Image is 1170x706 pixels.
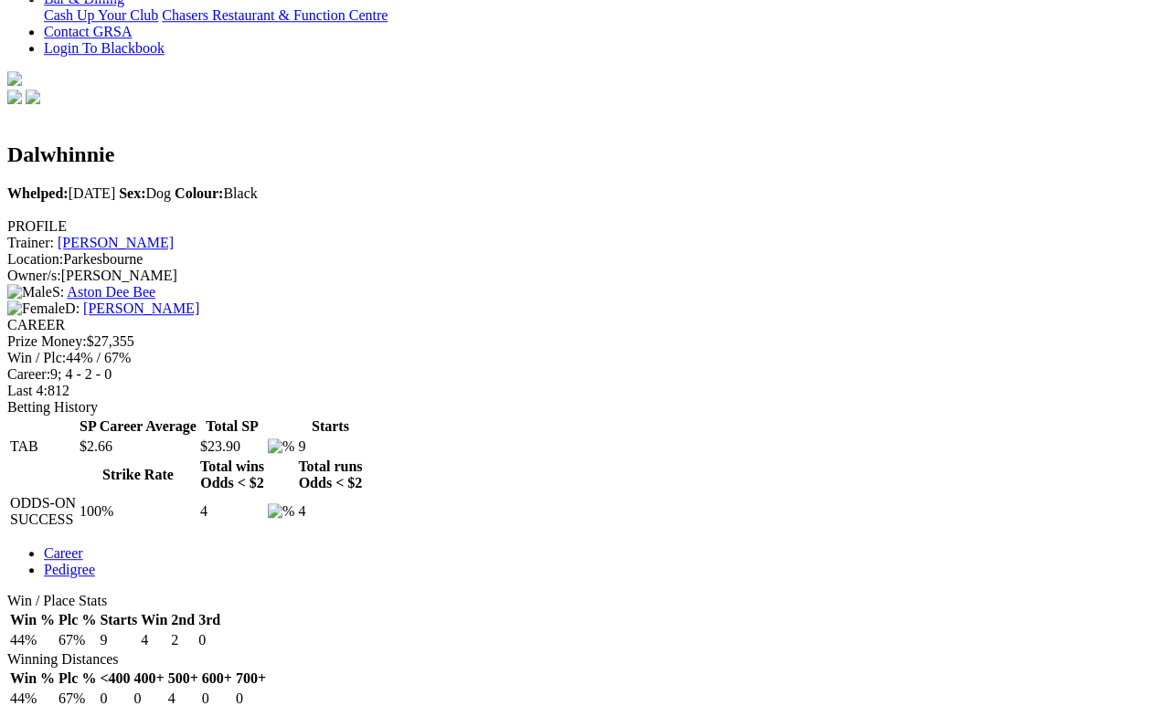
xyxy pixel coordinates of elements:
[7,90,22,104] img: facebook.svg
[44,7,1163,24] div: Bar & Dining
[170,611,196,629] th: 2nd
[7,284,64,300] span: S:
[9,494,77,529] td: ODDS-ON SUCCESS
[58,611,97,629] th: Plc %
[99,611,138,629] th: Starts
[7,651,1163,668] div: Winning Distances
[7,251,1163,268] div: Parkesbourne
[7,218,1163,235] div: PROFILE
[175,185,223,201] b: Colour:
[7,268,61,283] span: Owner/s:
[167,669,199,688] th: 500+
[199,437,265,456] td: $23.90
[297,417,363,436] th: Starts
[7,333,1163,350] div: $27,355
[7,251,63,267] span: Location:
[7,333,87,349] span: Prize Money:
[9,669,56,688] th: Win %
[7,366,50,382] span: Career:
[9,611,56,629] th: Win %
[44,545,83,561] a: Career
[7,366,1163,383] div: 9; 4 - 2 - 0
[79,437,197,456] td: $2.66
[119,185,171,201] span: Dog
[7,300,65,317] img: Female
[58,631,97,649] td: 67%
[140,611,168,629] th: Win
[197,631,221,649] td: 0
[44,40,165,56] a: Login To Blackbook
[7,185,69,201] b: Whelped:
[67,284,155,300] a: Aston Dee Bee
[7,71,22,86] img: logo-grsa-white.png
[7,235,54,250] span: Trainer:
[26,90,40,104] img: twitter.svg
[9,631,56,649] td: 44%
[7,284,52,300] img: Male
[7,383,48,398] span: Last 4:
[9,437,77,456] td: TAB
[7,350,1163,366] div: 44% / 67%
[7,268,1163,284] div: [PERSON_NAME]
[7,300,80,316] span: D:
[79,494,197,529] td: 100%
[197,611,221,629] th: 3rd
[58,235,174,250] a: [PERSON_NAME]
[7,317,1163,333] div: CAREER
[44,24,132,39] a: Contact GRSA
[199,494,265,529] td: 4
[7,142,1163,167] h2: Dalwhinnie
[199,417,265,436] th: Total SP
[99,669,131,688] th: <400
[170,631,196,649] td: 2
[79,458,197,492] th: Strike Rate
[83,300,199,316] a: [PERSON_NAME]
[297,437,363,456] td: 9
[7,350,66,365] span: Win / Plc:
[119,185,145,201] b: Sex:
[268,438,294,455] img: %
[44,562,95,577] a: Pedigree
[140,631,168,649] td: 4
[44,7,158,23] a: Cash Up Your Club
[297,494,363,529] td: 4
[99,631,138,649] td: 9
[201,669,233,688] th: 600+
[7,593,1163,609] div: Win / Place Stats
[7,383,1163,399] div: 812
[268,503,294,520] img: %
[7,399,1163,416] div: Betting History
[58,669,97,688] th: Plc %
[7,185,115,201] span: [DATE]
[79,417,197,436] th: SP Career Average
[199,458,265,492] th: Total wins Odds < $2
[162,7,388,23] a: Chasers Restaurant & Function Centre
[297,458,363,492] th: Total runs Odds < $2
[175,185,258,201] span: Black
[235,669,267,688] th: 700+
[133,669,165,688] th: 400+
